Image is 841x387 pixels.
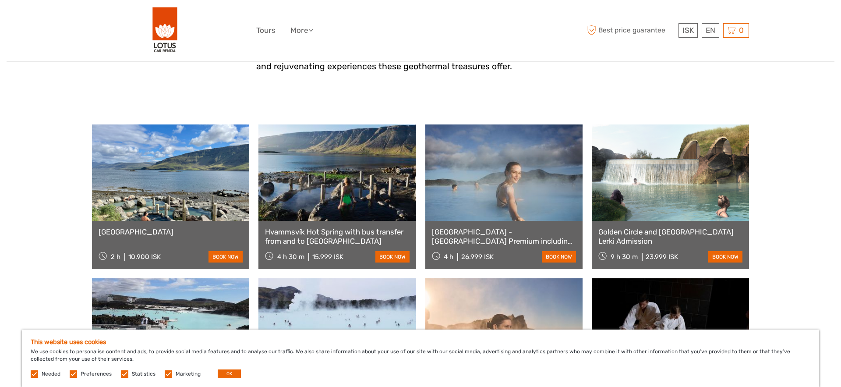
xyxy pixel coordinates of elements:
div: 26.999 ISK [461,253,494,261]
span: 2 h [111,253,120,261]
a: book now [375,251,410,263]
div: EN [702,23,719,38]
a: book now [708,251,742,263]
button: Open LiveChat chat widget [101,14,111,24]
p: We're away right now. Please check back later! [12,15,99,22]
button: OK [218,369,241,378]
span: 0 [738,26,745,35]
div: 15.999 ISK [312,253,343,261]
div: We use cookies to personalise content and ads, to provide social media features and to analyse ou... [22,330,819,387]
a: book now [542,251,576,263]
span: 9 h 30 m [611,253,638,261]
span: 4 h [444,253,453,261]
a: [GEOGRAPHIC_DATA] [99,227,243,236]
h5: This website uses cookies [31,338,810,346]
a: Golden Circle and [GEOGRAPHIC_DATA] Lerki Admission [598,227,742,245]
a: More [290,24,313,37]
label: Marketing [176,370,201,378]
a: Tours [256,24,276,37]
span: ISK [682,26,694,35]
span: Best price guarantee [585,23,676,38]
label: Needed [42,370,60,378]
label: Statistics [132,370,155,378]
img: 443-e2bd2384-01f0-477a-b1bf-f993e7f52e7d_logo_big.png [152,7,178,54]
a: Hvammsvík Hot Spring with bus transfer from and to [GEOGRAPHIC_DATA] [265,227,409,245]
div: 10.900 ISK [128,253,161,261]
span: 4 h 30 m [277,253,304,261]
div: 23.999 ISK [646,253,678,261]
label: Preferences [81,370,112,378]
a: book now [208,251,243,263]
a: [GEOGRAPHIC_DATA] - [GEOGRAPHIC_DATA] Premium including admission [432,227,576,245]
